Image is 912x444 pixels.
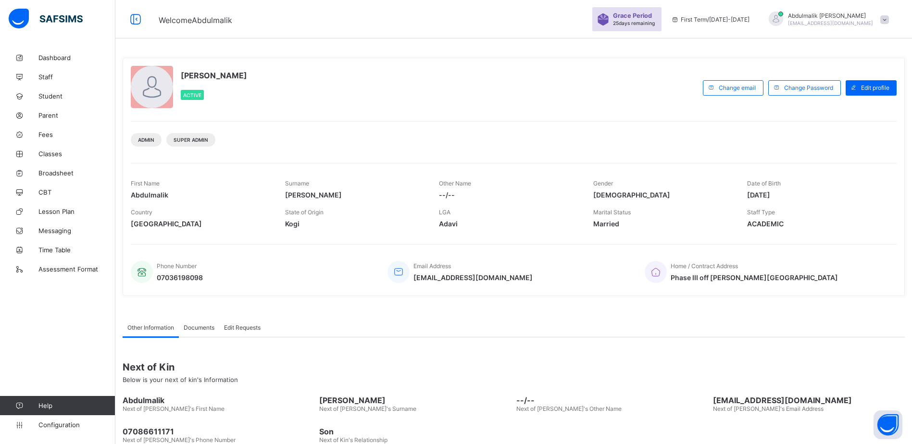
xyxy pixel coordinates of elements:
span: Edit Requests [224,324,261,331]
span: Assessment Format [38,265,115,273]
button: Open asap [874,410,902,439]
span: Time Table [38,246,115,254]
span: Next of Kin's Relationship [319,436,387,444]
span: 07086611171 [123,427,314,436]
img: safsims [9,9,83,29]
span: State of Origin [285,209,324,216]
span: Abdulmalik [131,191,271,199]
span: Documents [184,324,214,331]
span: Change Password [784,84,833,91]
img: sticker-purple.71386a28dfed39d6af7621340158ba97.svg [597,13,609,25]
span: Configuration [38,421,115,429]
span: Kogi [285,220,425,228]
span: Phone Number [157,262,197,270]
span: [DEMOGRAPHIC_DATA] [593,191,733,199]
span: Lesson Plan [38,208,115,215]
span: 25 days remaining [613,20,655,26]
span: 07036198098 [157,273,203,282]
span: Student [38,92,115,100]
span: [EMAIL_ADDRESS][DOMAIN_NAME] [713,395,905,405]
span: Other Name [439,180,471,187]
span: ACADEMIC [747,220,887,228]
span: Phase III off [PERSON_NAME][GEOGRAPHIC_DATA] [671,273,838,282]
span: Home / Contract Address [671,262,738,270]
span: Super Admin [174,137,208,143]
span: Country [131,209,152,216]
span: Married [593,220,733,228]
span: Welcome Abdulmalik [159,15,232,25]
span: --/-- [516,395,708,405]
span: session/term information [671,16,750,23]
span: Email Address [413,262,451,270]
span: Classes [38,150,115,158]
span: Dashboard [38,54,115,62]
span: [PERSON_NAME] [285,191,425,199]
span: Parent [38,111,115,119]
span: Below is your next of kin's Information [123,376,238,383]
span: Staff [38,73,115,81]
span: Grace Period [613,12,652,19]
span: Edit profile [861,84,889,91]
span: --/-- [439,191,579,199]
span: Other Information [127,324,174,331]
span: [PERSON_NAME] [181,71,247,80]
span: Staff Type [747,209,775,216]
span: Son [319,427,511,436]
span: Broadsheet [38,169,115,177]
span: Date of Birth [747,180,781,187]
span: [PERSON_NAME] [319,395,511,405]
span: LGA [439,209,450,216]
span: Active [183,92,201,98]
span: Next of Kin [123,361,905,373]
span: [EMAIL_ADDRESS][DOMAIN_NAME] [413,273,533,282]
span: First Name [131,180,160,187]
span: Next of [PERSON_NAME]'s Other Name [516,405,622,412]
span: CBT [38,188,115,196]
span: Marital Status [593,209,631,216]
span: Messaging [38,227,115,234]
span: Gender [593,180,613,187]
span: Surname [285,180,309,187]
div: AbdulmalikAbubakar [759,12,894,27]
span: Abdulmalik [PERSON_NAME] [788,12,873,19]
span: Change email [719,84,756,91]
span: Fees [38,131,115,138]
span: [DATE] [747,191,887,199]
span: Abdulmalik [123,395,314,405]
span: Next of [PERSON_NAME]'s First Name [123,405,225,412]
span: Admin [138,137,154,143]
span: Adavi [439,220,579,228]
span: [GEOGRAPHIC_DATA] [131,220,271,228]
span: Next of [PERSON_NAME]'s Phone Number [123,436,236,444]
span: [EMAIL_ADDRESS][DOMAIN_NAME] [788,20,873,26]
span: Help [38,402,115,409]
span: Next of [PERSON_NAME]'s Email Address [713,405,824,412]
span: Next of [PERSON_NAME]'s Surname [319,405,416,412]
